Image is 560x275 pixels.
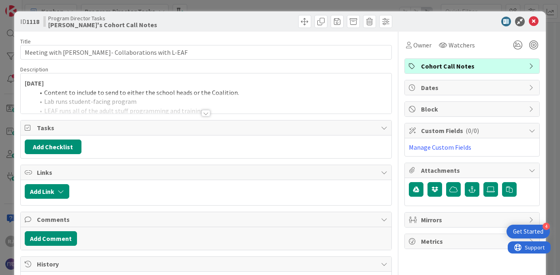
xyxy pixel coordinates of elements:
div: Get Started [513,228,543,236]
span: Watchers [449,40,475,50]
span: Description [20,66,48,73]
strong: [DATE] [25,79,44,87]
span: Links [37,168,377,177]
span: Metrics [421,236,525,246]
span: ( 0/0 ) [466,127,479,135]
span: Support [17,1,37,11]
span: Block [421,104,525,114]
button: Add Checklist [25,140,81,154]
span: Attachments [421,165,525,175]
span: Mirrors [421,215,525,225]
span: Owner [413,40,432,50]
a: Manage Custom Fields [409,143,471,151]
span: Cohort Call Notes [421,61,525,71]
label: Title [20,38,31,45]
div: Open Get Started checklist, remaining modules: 4 [507,225,550,238]
b: [PERSON_NAME]'s Cohort Call Notes [48,21,157,28]
span: Comments [37,215,377,224]
span: Program Director Tasks [48,15,157,21]
span: Dates [421,83,525,92]
input: type card name here... [20,45,392,60]
span: ID [20,17,39,26]
button: Add Comment [25,231,77,246]
button: Add Link [25,184,69,199]
li: Content to include to send to either the school heads or the Coalition. [34,88,388,97]
b: 1118 [26,17,39,26]
span: Custom Fields [421,126,525,135]
span: Tasks [37,123,377,133]
span: History [37,259,377,269]
div: 4 [543,223,550,230]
